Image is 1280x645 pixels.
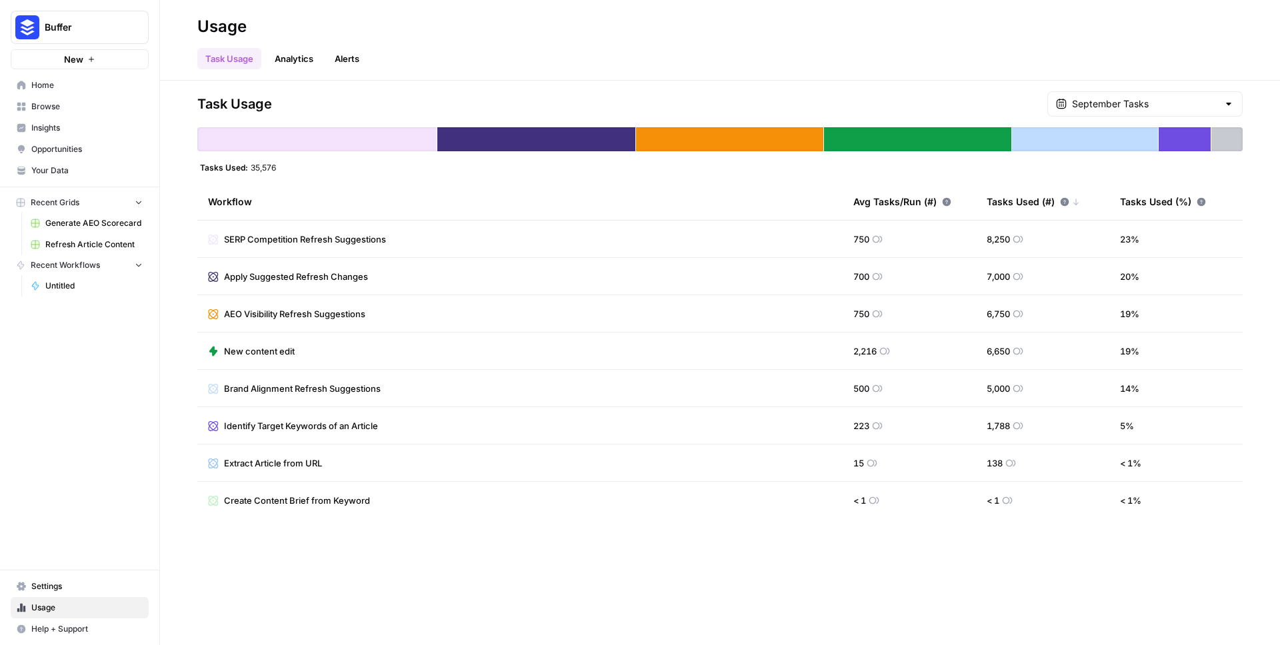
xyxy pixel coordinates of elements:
[1120,419,1134,432] span: 5 %
[224,382,381,395] span: Brand Alignment Refresh Suggestions
[11,117,149,139] a: Insights
[45,280,143,292] span: Untitled
[1120,382,1139,395] span: 14 %
[31,623,143,635] span: Help + Support
[1120,270,1139,283] span: 20 %
[224,419,378,432] span: Identify Target Keywords of an Article
[224,494,370,507] span: Create Content Brief from Keyword
[1120,344,1139,358] span: 19 %
[45,21,125,34] span: Buffer
[197,48,261,69] a: Task Usage
[987,270,1010,283] span: 7,000
[11,618,149,640] button: Help + Support
[31,259,100,271] span: Recent Workflows
[224,344,295,358] span: New content edit
[224,270,368,283] span: Apply Suggested Refresh Changes
[64,53,83,66] span: New
[853,307,869,321] span: 750
[1120,233,1139,246] span: 23 %
[197,16,247,37] div: Usage
[987,233,1010,246] span: 8,250
[1120,494,1141,507] span: < 1 %
[224,233,386,246] span: SERP Competition Refresh Suggestions
[853,233,869,246] span: 750
[31,580,143,592] span: Settings
[31,197,79,209] span: Recent Grids
[31,122,143,134] span: Insights
[987,183,1080,220] div: Tasks Used (#)
[31,165,143,177] span: Your Data
[11,75,149,96] a: Home
[1072,97,1218,111] input: September Tasks
[31,143,143,155] span: Opportunities
[853,270,869,283] span: 700
[200,162,248,173] span: Tasks Used:
[11,193,149,213] button: Recent Grids
[11,160,149,181] a: Your Data
[987,307,1010,321] span: 6,750
[11,96,149,117] a: Browse
[11,139,149,160] a: Opportunities
[11,597,149,618] a: Usage
[327,48,367,69] a: Alerts
[25,275,149,297] a: Untitled
[197,95,272,113] span: Task Usage
[853,494,866,507] span: < 1
[224,456,322,470] span: Extract Article from URL
[45,217,143,229] span: Generate AEO Scorecard
[853,456,864,470] span: 15
[15,15,39,39] img: Buffer Logo
[987,419,1010,432] span: 1,788
[987,456,1003,470] span: 138
[11,255,149,275] button: Recent Workflows
[853,344,877,358] span: 2,216
[267,48,321,69] a: Analytics
[31,602,143,614] span: Usage
[208,344,295,358] a: New content edit
[1120,456,1141,470] span: < 1 %
[31,101,143,113] span: Browse
[11,576,149,597] a: Settings
[853,183,951,220] div: Avg Tasks/Run (#)
[987,344,1010,358] span: 6,650
[1120,183,1206,220] div: Tasks Used (%)
[987,494,999,507] span: < 1
[987,382,1010,395] span: 5,000
[251,162,276,173] span: 35,576
[31,79,143,91] span: Home
[45,239,143,251] span: Refresh Article Content
[853,382,869,395] span: 500
[11,49,149,69] button: New
[25,213,149,234] a: Generate AEO Scorecard
[25,234,149,255] a: Refresh Article Content
[11,11,149,44] button: Workspace: Buffer
[853,419,869,432] span: 223
[208,183,832,220] div: Workflow
[224,307,365,321] span: AEO Visibility Refresh Suggestions
[1120,307,1139,321] span: 19 %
